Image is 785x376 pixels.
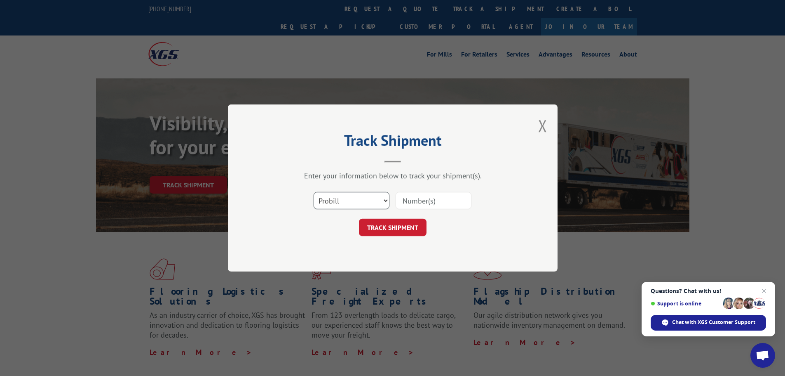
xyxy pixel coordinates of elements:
[759,286,769,296] span: Close chat
[672,319,755,326] span: Chat with XGS Customer Support
[750,343,775,368] div: Open chat
[651,315,766,331] div: Chat with XGS Customer Support
[651,288,766,294] span: Questions? Chat with us!
[538,115,547,137] button: Close modal
[359,219,426,236] button: TRACK SHIPMENT
[269,135,516,150] h2: Track Shipment
[396,192,471,209] input: Number(s)
[651,300,720,307] span: Support is online
[269,171,516,180] div: Enter your information below to track your shipment(s).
